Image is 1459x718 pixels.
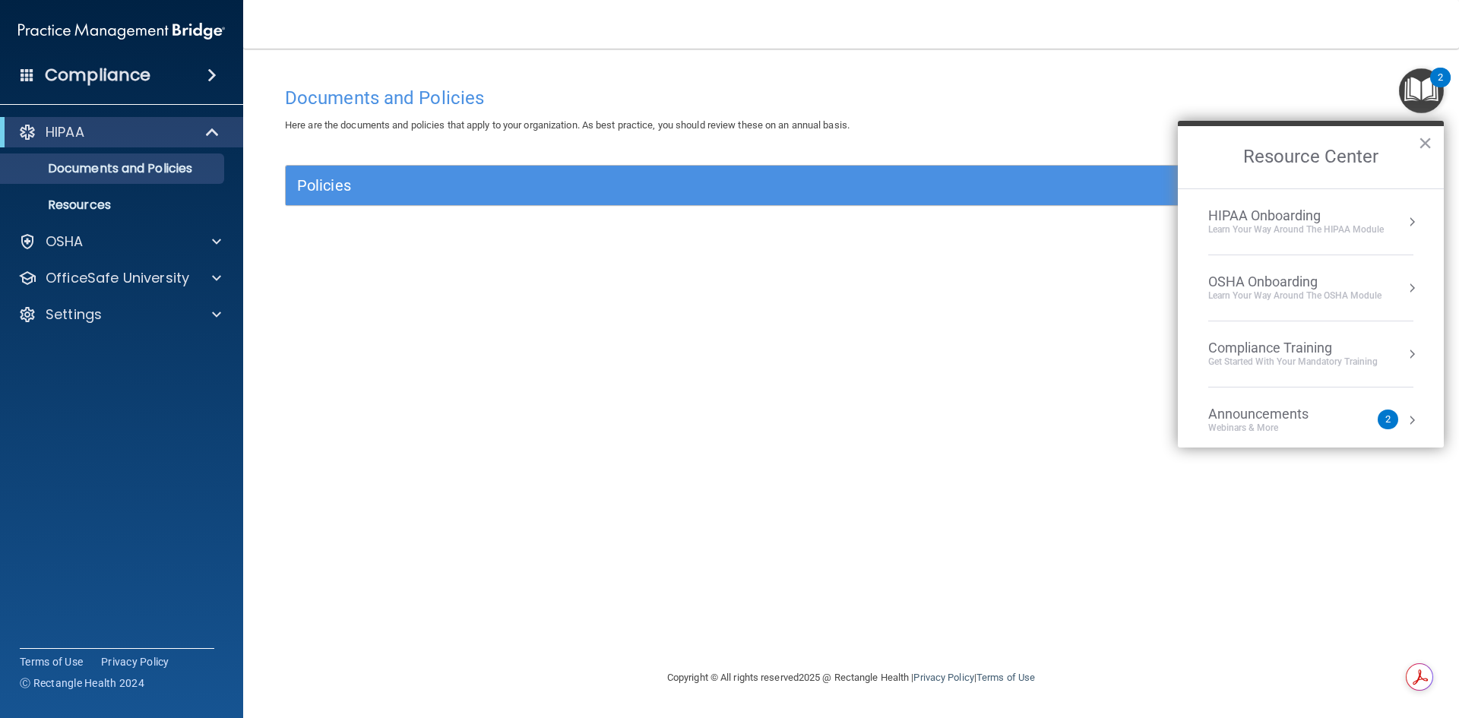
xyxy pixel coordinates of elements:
[297,173,1405,198] a: Policies
[101,654,169,669] a: Privacy Policy
[1178,121,1444,448] div: Resource Center
[976,672,1035,683] a: Terms of Use
[1208,207,1384,224] div: HIPAA Onboarding
[1208,406,1339,422] div: Announcements
[46,123,84,141] p: HIPAA
[18,232,221,251] a: OSHA
[1208,356,1378,368] div: Get Started with your mandatory training
[1196,610,1441,671] iframe: Drift Widget Chat Controller
[18,269,221,287] a: OfficeSafe University
[1208,223,1384,236] div: Learn Your Way around the HIPAA module
[18,123,220,141] a: HIPAA
[18,305,221,324] a: Settings
[1208,289,1381,302] div: Learn your way around the OSHA module
[46,232,84,251] p: OSHA
[46,305,102,324] p: Settings
[1438,77,1443,97] div: 2
[1399,68,1444,113] button: Open Resource Center, 2 new notifications
[285,88,1417,108] h4: Documents and Policies
[10,161,217,176] p: Documents and Policies
[46,269,189,287] p: OfficeSafe University
[1208,274,1381,290] div: OSHA Onboarding
[1208,340,1378,356] div: Compliance Training
[10,198,217,213] p: Resources
[20,654,83,669] a: Terms of Use
[1178,126,1444,188] h2: Resource Center
[45,65,150,86] h4: Compliance
[18,16,225,46] img: PMB logo
[285,119,850,131] span: Here are the documents and policies that apply to your organization. As best practice, you should...
[574,653,1128,702] div: Copyright © All rights reserved 2025 @ Rectangle Health | |
[1418,131,1432,155] button: Close
[1208,422,1339,435] div: Webinars & More
[297,177,1122,194] h5: Policies
[20,675,144,691] span: Ⓒ Rectangle Health 2024
[913,672,973,683] a: Privacy Policy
